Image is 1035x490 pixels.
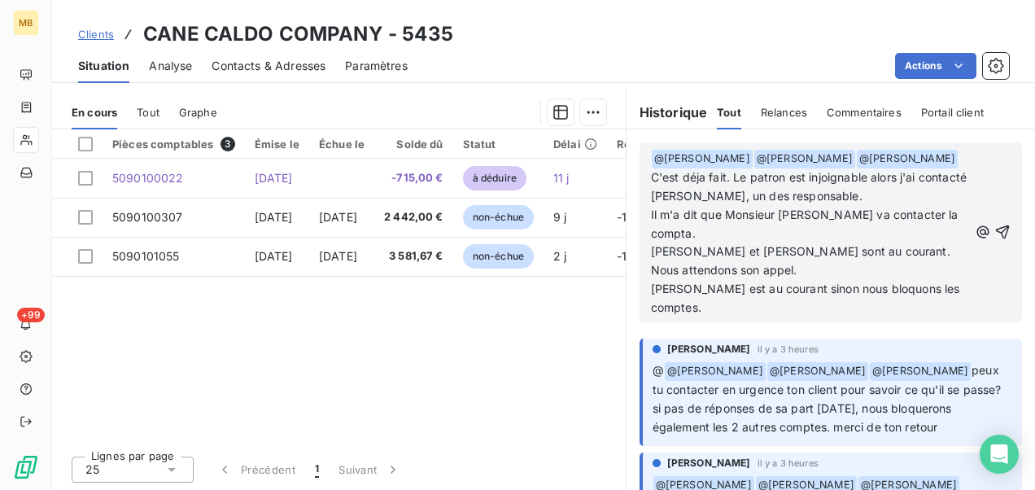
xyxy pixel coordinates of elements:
[553,138,597,151] div: Délai
[767,362,868,381] span: @ [PERSON_NAME]
[921,106,984,119] span: Portail client
[112,249,180,263] span: 5090101055
[653,363,1005,434] span: peux tu contacter en urgence ton client pour savoir ce qu'il se passe? si pas de réponses de sa p...
[553,249,566,263] span: 2 j
[553,171,570,185] span: 11 j
[319,210,357,224] span: [DATE]
[143,20,453,49] h3: CANE CALDO COMPANY - 5435
[112,210,183,224] span: 5090100307
[78,58,129,74] span: Situation
[463,138,534,151] div: Statut
[758,344,819,354] span: il y a 3 heures
[980,435,1019,474] div: Open Intercom Messenger
[85,462,99,478] span: 25
[384,170,443,186] span: -715,00 €
[754,150,855,168] span: @ [PERSON_NAME]
[137,106,159,119] span: Tout
[870,362,971,381] span: @ [PERSON_NAME]
[667,456,751,470] span: [PERSON_NAME]
[329,453,411,487] button: Suivant
[758,458,819,468] span: il y a 3 heures
[345,58,408,74] span: Paramètres
[553,210,566,224] span: 9 j
[627,103,708,122] h6: Historique
[319,138,365,151] div: Échue le
[463,244,534,269] span: non-échue
[72,106,117,119] span: En cours
[761,106,807,119] span: Relances
[617,249,640,263] span: -13 j
[221,137,235,151] span: 3
[651,170,970,314] span: C'est déja fait. Le patron est injoignable alors j'ai contacté [PERSON_NAME], un des responsable....
[13,10,39,36] div: MB
[463,166,526,190] span: à déduire
[319,249,357,263] span: [DATE]
[255,138,299,151] div: Émise le
[78,28,114,41] span: Clients
[384,209,443,225] span: 2 442,00 €
[305,453,329,487] button: 1
[112,171,184,185] span: 5090100022
[857,150,958,168] span: @ [PERSON_NAME]
[653,363,664,377] span: @
[717,106,741,119] span: Tout
[652,150,753,168] span: @ [PERSON_NAME]
[179,106,217,119] span: Graphe
[384,248,443,265] span: 3 581,67 €
[384,138,443,151] div: Solde dû
[895,53,976,79] button: Actions
[315,462,319,478] span: 1
[463,205,534,230] span: non-échue
[667,342,751,357] span: [PERSON_NAME]
[212,58,325,74] span: Contacts & Adresses
[112,137,235,151] div: Pièces comptables
[665,362,766,381] span: @ [PERSON_NAME]
[827,106,902,119] span: Commentaires
[13,454,39,480] img: Logo LeanPay
[255,210,293,224] span: [DATE]
[207,453,305,487] button: Précédent
[617,210,640,224] span: -13 j
[617,138,669,151] div: Retard
[78,26,114,42] a: Clients
[255,171,293,185] span: [DATE]
[255,249,293,263] span: [DATE]
[17,308,45,322] span: +99
[149,58,192,74] span: Analyse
